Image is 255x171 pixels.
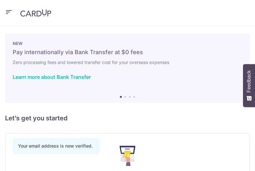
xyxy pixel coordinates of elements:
[13,59,242,66] h6: Zero processing fees and lowered transfer cost for your overseas expenses
[5,113,250,123] h5: Let’s get you started
[120,146,136,166] img: Make Payment
[13,48,242,56] h5: Pay internationally via Bank Transfer at $0 fees
[243,64,255,107] button: Feedback - Show survey
[18,143,93,149] div: Your email address is now verified.
[215,152,249,168] iframe: Opens a widget where you can find more information
[13,74,91,80] a: Learn more about Bank Transfer
[13,41,242,46] p: NEW
[246,70,252,92] span: Feedback
[20,9,51,17] img: CardUp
